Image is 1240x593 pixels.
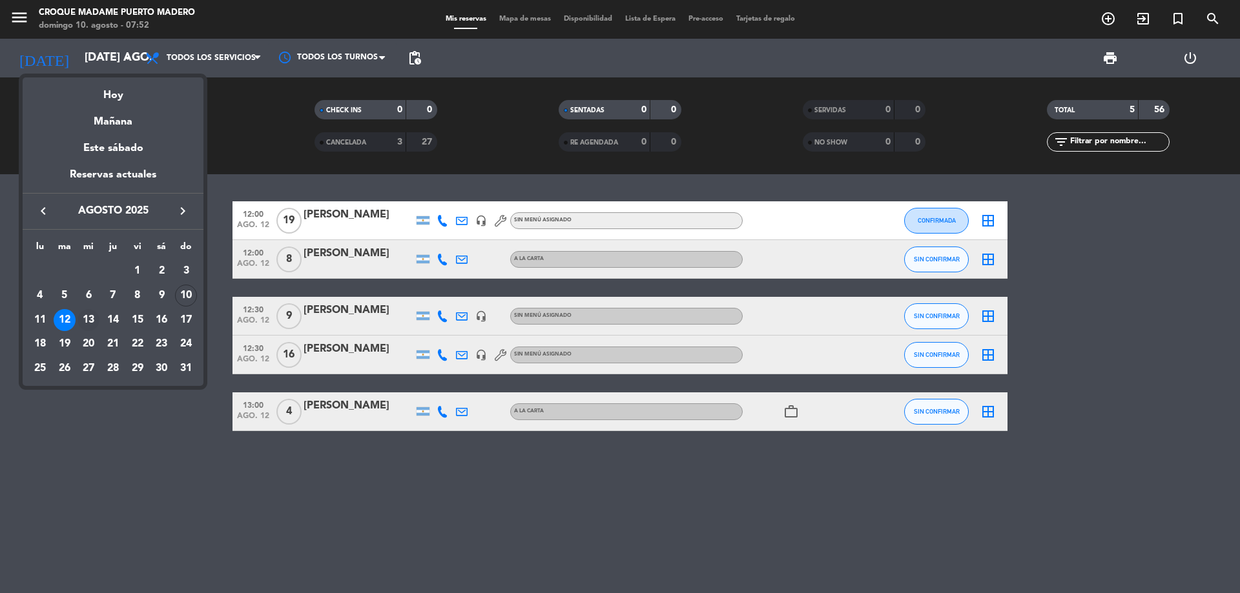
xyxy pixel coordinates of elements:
[101,283,125,308] td: 7 de agosto de 2025
[174,308,198,332] td: 17 de agosto de 2025
[29,309,51,331] div: 11
[52,332,77,356] td: 19 de agosto de 2025
[102,309,124,331] div: 14
[52,283,77,308] td: 5 de agosto de 2025
[127,285,149,307] div: 8
[28,259,125,283] td: AGO.
[150,259,174,283] td: 2 de agosto de 2025
[150,332,174,356] td: 23 de agosto de 2025
[175,357,197,379] div: 31
[29,333,51,355] div: 18
[127,333,149,355] div: 22
[77,333,99,355] div: 20
[76,308,101,332] td: 13 de agosto de 2025
[76,332,101,356] td: 20 de agosto de 2025
[174,259,198,283] td: 3 de agosto de 2025
[127,309,149,331] div: 15
[52,356,77,381] td: 26 de agosto de 2025
[54,333,76,355] div: 19
[102,357,124,379] div: 28
[127,357,149,379] div: 29
[101,332,125,356] td: 21 de agosto de 2025
[28,308,52,332] td: 11 de agosto de 2025
[101,308,125,332] td: 14 de agosto de 2025
[102,333,124,355] div: 21
[150,285,172,307] div: 9
[125,356,150,381] td: 29 de agosto de 2025
[23,130,203,166] div: Este sábado
[175,260,197,282] div: 3
[150,239,174,259] th: sábado
[125,308,150,332] td: 15 de agosto de 2025
[28,332,52,356] td: 18 de agosto de 2025
[23,104,203,130] div: Mañana
[150,356,174,381] td: 30 de agosto de 2025
[101,239,125,259] th: jueves
[52,308,77,332] td: 12 de agosto de 2025
[175,333,197,355] div: 24
[174,356,198,381] td: 31 de agosto de 2025
[54,309,76,331] div: 12
[125,239,150,259] th: viernes
[125,283,150,308] td: 8 de agosto de 2025
[175,285,197,307] div: 10
[32,203,55,219] button: keyboard_arrow_left
[150,309,172,331] div: 16
[54,357,76,379] div: 26
[76,283,101,308] td: 6 de agosto de 2025
[174,239,198,259] th: domingo
[28,356,52,381] td: 25 de agosto de 2025
[36,203,51,219] i: keyboard_arrow_left
[102,285,124,307] div: 7
[125,259,150,283] td: 1 de agosto de 2025
[55,203,171,219] span: agosto 2025
[125,332,150,356] td: 22 de agosto de 2025
[174,283,198,308] td: 10 de agosto de 2025
[171,203,194,219] button: keyboard_arrow_right
[28,283,52,308] td: 4 de agosto de 2025
[150,308,174,332] td: 16 de agosto de 2025
[29,285,51,307] div: 4
[150,283,174,308] td: 9 de agosto de 2025
[77,285,99,307] div: 6
[76,356,101,381] td: 27 de agosto de 2025
[52,239,77,259] th: martes
[175,309,197,331] div: 17
[23,77,203,104] div: Hoy
[175,203,191,219] i: keyboard_arrow_right
[77,357,99,379] div: 27
[150,260,172,282] div: 2
[150,333,172,355] div: 23
[29,357,51,379] div: 25
[127,260,149,282] div: 1
[174,332,198,356] td: 24 de agosto de 2025
[76,239,101,259] th: miércoles
[28,239,52,259] th: lunes
[54,285,76,307] div: 5
[77,309,99,331] div: 13
[23,166,203,193] div: Reservas actuales
[101,356,125,381] td: 28 de agosto de 2025
[150,357,172,379] div: 30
